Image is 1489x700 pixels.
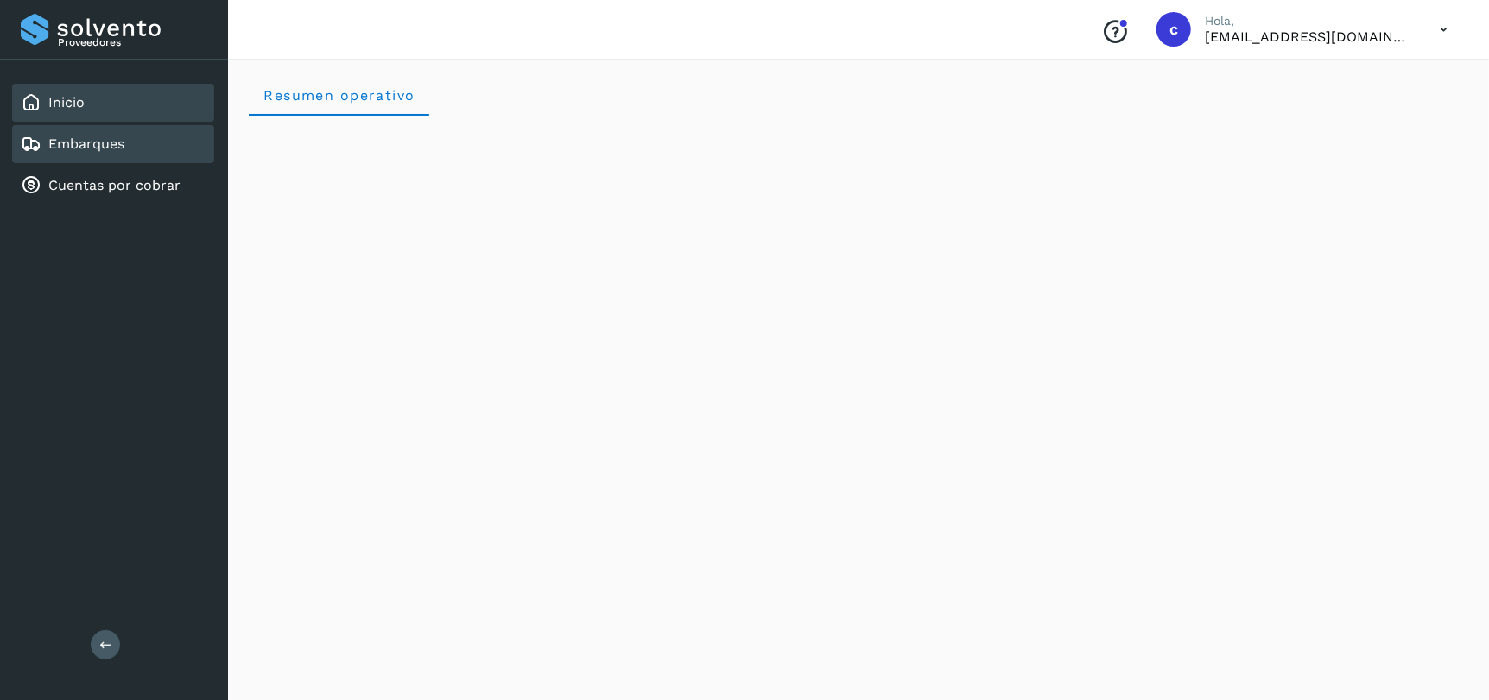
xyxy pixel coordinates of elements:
a: Inicio [48,94,85,110]
span: Resumen operativo [263,87,415,104]
p: Hola, [1205,14,1412,28]
div: Cuentas por cobrar [12,167,214,205]
a: Embarques [48,136,124,152]
p: cuentasespeciales8_met@castores.com.mx [1205,28,1412,45]
div: Inicio [12,84,214,122]
p: Proveedores [58,36,207,48]
div: Embarques [12,125,214,163]
a: Cuentas por cobrar [48,177,181,193]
